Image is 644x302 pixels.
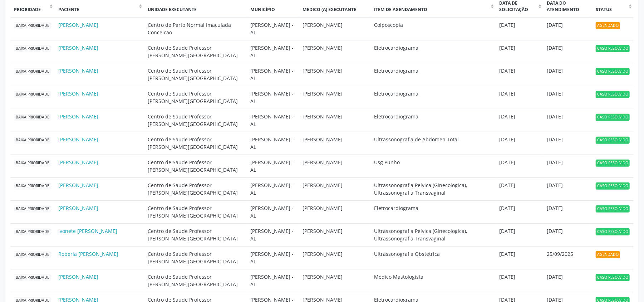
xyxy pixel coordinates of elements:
div: Prioridade [14,6,48,13]
td: [DATE] [496,223,543,246]
a: [PERSON_NAME] [58,205,98,211]
a: [PERSON_NAME] [58,44,98,51]
td: Centro de Saude Professor [PERSON_NAME][GEOGRAPHIC_DATA] [144,269,246,292]
td: [PERSON_NAME] - AL [247,132,299,155]
td: [DATE] [543,269,592,292]
span: Caso resolvido [596,205,630,213]
span: Caso resolvido [596,114,630,121]
a: Roberia [PERSON_NAME] [58,250,118,257]
td: Médico Mastologista [370,269,496,292]
a: [PERSON_NAME] [58,67,98,74]
a: [PERSON_NAME] [58,90,98,97]
td: Centro de Saude Professor [PERSON_NAME][GEOGRAPHIC_DATA] [144,223,246,246]
span: Baixa Prioridade [14,45,51,53]
td: [DATE] [496,200,543,223]
span: Baixa Prioridade [14,137,51,144]
td: [PERSON_NAME] - AL [247,63,299,86]
td: Centro de Saude Professor [PERSON_NAME][GEOGRAPHIC_DATA] [144,40,246,63]
td: Centro de Saude Professor [PERSON_NAME][GEOGRAPHIC_DATA] [144,200,246,223]
div: Unidade executante [148,6,243,13]
td: [DATE] [496,132,543,155]
td: [PERSON_NAME] [299,109,370,132]
td: 25/09/2025 [543,246,592,269]
td: [DATE] [543,177,592,200]
td: [DATE] [543,223,592,246]
div: Status [596,6,627,13]
td: Centro de Saude Professor [PERSON_NAME][GEOGRAPHIC_DATA] [144,132,246,155]
td: [PERSON_NAME] - AL [247,155,299,177]
a: [PERSON_NAME] [58,159,98,166]
td: [PERSON_NAME] - AL [247,109,299,132]
span: Baixa Prioridade [14,22,51,30]
td: Centro de Saude Professor [PERSON_NAME][GEOGRAPHIC_DATA] [144,109,246,132]
a: [PERSON_NAME] [58,136,98,143]
td: [PERSON_NAME] [299,269,370,292]
td: [DATE] [543,17,592,40]
span: Baixa Prioridade [14,205,51,213]
span: Caso resolvido [596,68,630,75]
span: Caso resolvido [596,274,630,282]
td: [DATE] [496,17,543,40]
td: [PERSON_NAME] [299,63,370,86]
td: [PERSON_NAME] - AL [247,177,299,200]
td: [PERSON_NAME] [299,223,370,246]
td: [DATE] [496,109,543,132]
td: Eletrocardiograma [370,63,496,86]
td: [DATE] [496,86,543,109]
td: Ultrassonografia Pelvica (Ginecologica), Ultrassonografia Transvaginal [370,223,496,246]
td: [PERSON_NAME] - AL [247,269,299,292]
span: Baixa Prioridade [14,114,51,121]
td: [DATE] [543,200,592,223]
a: [PERSON_NAME] [58,182,98,189]
td: [PERSON_NAME] [299,132,370,155]
td: Eletrocardiograma [370,86,496,109]
td: Colposcopia [370,17,496,40]
td: [DATE] [496,155,543,177]
td: [DATE] [543,132,592,155]
td: [PERSON_NAME] [299,177,370,200]
td: Centro de Parto Normal Imaculada Conceicao [144,17,246,40]
a: [PERSON_NAME] [58,273,98,280]
span: Baixa Prioridade [14,91,51,98]
td: [DATE] [543,155,592,177]
span: Baixa Prioridade [14,182,51,190]
span: Agendado [596,251,620,259]
td: [DATE] [543,109,592,132]
td: [PERSON_NAME] [299,86,370,109]
td: [PERSON_NAME] - AL [247,17,299,40]
td: [DATE] [543,86,592,109]
div: Item de agendamento [374,6,489,13]
span: Caso resolvido [596,45,630,53]
td: [DATE] [543,40,592,63]
span: Caso resolvido [596,182,630,190]
td: [PERSON_NAME] [299,155,370,177]
td: Centro de Saude Professor [PERSON_NAME][GEOGRAPHIC_DATA] [144,86,246,109]
div: Paciente [58,6,137,13]
td: [PERSON_NAME] - AL [247,86,299,109]
a: [PERSON_NAME] [58,113,98,120]
td: [PERSON_NAME] - AL [247,40,299,63]
span: Baixa Prioridade [14,160,51,167]
td: [PERSON_NAME] [299,200,370,223]
td: [DATE] [496,269,543,292]
span: Caso resolvido [596,228,630,236]
div: Médico (a) executante [303,6,367,13]
td: [PERSON_NAME] - AL [247,246,299,269]
td: Centro de Saude Professor [PERSON_NAME][GEOGRAPHIC_DATA] [144,177,246,200]
td: Eletrocardiograma [370,40,496,63]
td: Centro de Saude Professor [PERSON_NAME][GEOGRAPHIC_DATA] [144,155,246,177]
span: Baixa Prioridade [14,68,51,75]
td: [DATE] [496,40,543,63]
td: [DATE] [496,246,543,269]
td: Centro de Saude Professor [PERSON_NAME][GEOGRAPHIC_DATA] [144,246,246,269]
td: [PERSON_NAME] - AL [247,223,299,246]
td: [DATE] [543,63,592,86]
td: [PERSON_NAME] [299,40,370,63]
td: [DATE] [496,177,543,200]
span: Caso resolvido [596,160,630,167]
span: Baixa Prioridade [14,274,51,282]
td: Ultrassonografia Pelvica (Ginecologica), Ultrassonografia Transvaginal [370,177,496,200]
a: Ivonete [PERSON_NAME] [58,228,117,234]
span: Caso resolvido [596,91,630,98]
span: Caso resolvido [596,137,630,144]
